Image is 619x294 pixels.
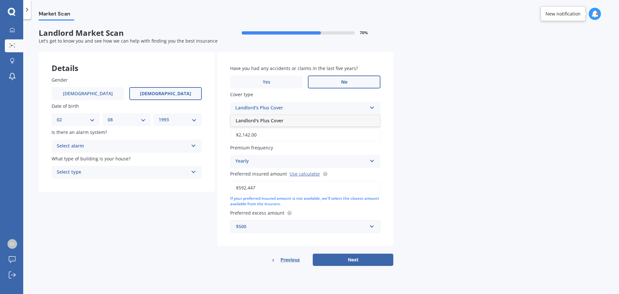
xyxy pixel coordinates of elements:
[230,181,380,195] input: Enter amount
[230,210,284,216] span: Preferred excess amount
[52,156,131,162] span: What type of building is your house?
[313,254,393,266] button: Next
[263,79,270,85] span: Yes
[280,255,300,265] span: Previous
[230,196,380,207] div: If your preferred insured amount is not available, we'll select the closest amount available from...
[545,11,581,17] div: New notification
[39,28,216,38] span: Landlord Market Scan
[7,239,17,249] img: cca028d3fc7cb5df436d70e1115c4599
[39,11,74,19] span: Market Scan
[230,128,380,142] input: Enter premium
[235,157,367,165] div: Yearly
[341,79,348,85] span: No
[235,104,367,112] div: Landlord's Plus Cover
[230,145,273,151] span: Premium frequency
[57,168,188,176] div: Select type
[236,117,283,124] span: Landlord's Plus Cover
[52,103,79,109] span: Date of birth
[140,91,191,96] span: [DEMOGRAPHIC_DATA]
[290,171,320,177] a: Use calculator
[230,91,253,97] span: Cover type
[236,223,367,230] div: $500
[230,171,287,177] span: Preferred insured amount
[39,52,215,71] div: Details
[39,38,218,44] span: Let's get to know you and see how we can help with finding you the best insurance
[57,142,188,150] div: Select alarm
[360,31,368,35] span: 70 %
[52,129,107,136] span: Is there an alarm system?
[52,77,68,83] span: Gender
[230,65,358,71] span: Have you had any accidents or claims in the last five years?
[63,91,113,96] span: [DEMOGRAPHIC_DATA]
